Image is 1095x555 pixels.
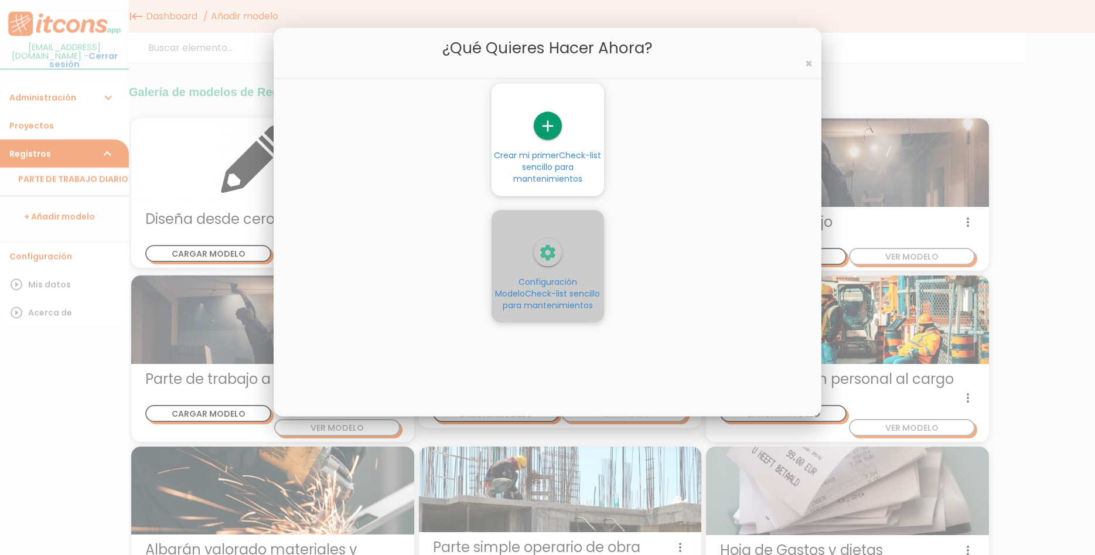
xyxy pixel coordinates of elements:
[805,57,813,70] button: Close
[513,149,602,185] span: Check-list sencillo para mantenimientos
[495,276,600,311] span: Configuración Modelo
[534,239,562,267] i: settings
[534,112,562,140] i: add
[494,149,601,185] span: Crear mi primer
[805,55,813,72] span: ×
[282,36,813,58] h5: ¿Qué quieres hacer ahora?
[503,288,601,311] span: Check-list sencillo para mantenimientos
